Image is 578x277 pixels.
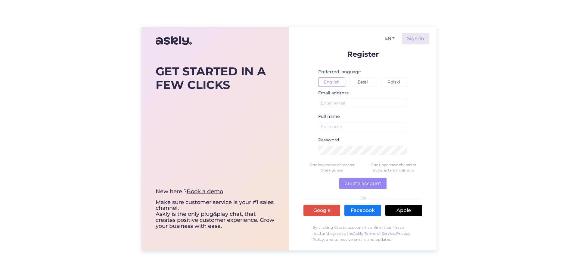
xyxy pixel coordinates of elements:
[312,231,410,242] a: Privacy Policy
[344,205,381,216] a: Facebook
[301,168,363,173] div: One number
[381,77,407,87] button: Polski
[318,113,340,120] label: Full name
[385,205,422,216] a: Apple
[359,196,367,200] span: OR
[303,222,422,246] p: By clicking Create account, I confirm that I have read and agree to the , , and to receive emails...
[339,178,387,189] button: Create account
[303,205,340,216] a: Google
[303,50,422,58] p: Register
[156,65,275,92] div: GET STARTED IN A FEW CLICKS
[349,77,376,87] button: Eesti
[156,33,192,48] img: Askly
[318,99,407,108] input: Enter email
[383,34,397,43] button: EN
[318,122,407,131] input: Full name
[318,90,349,96] label: Email address
[187,188,223,195] a: Book a demo
[156,189,275,229] div: Make sure customer service is your #1 sales channel. Askly is the only plug&play chat, that creat...
[318,77,345,87] button: English
[301,162,363,168] div: One lowercase character
[156,189,275,195] div: New here ?
[402,33,429,44] a: Sign-in
[318,137,339,143] label: Password
[363,168,424,173] div: 6 characters minimum
[353,231,395,236] a: Askly Terms of Service
[363,162,424,168] div: One uppercase character
[318,69,361,75] label: Preferred language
